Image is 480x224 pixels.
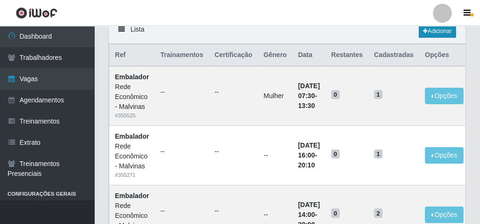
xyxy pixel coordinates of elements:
[109,44,155,66] th: Ref
[214,206,252,216] ul: --
[115,133,149,140] strong: Embalador
[368,44,419,66] th: Cadastradas
[374,149,382,159] span: 1
[419,25,456,38] a: Adicionar
[298,201,320,218] time: [DATE] 14:00
[115,141,149,171] div: Rede Econômico - Malvinas
[298,141,320,159] time: [DATE] 16:00
[293,44,325,66] th: Data
[374,90,382,100] span: 1
[214,147,252,157] ul: --
[115,171,149,179] div: # 355271
[160,87,203,97] ul: --
[160,206,203,216] ul: --
[325,44,368,66] th: Restantes
[298,82,320,109] strong: -
[425,207,464,223] button: Opções
[115,192,149,199] strong: Embalador
[298,82,320,100] time: [DATE] 07:30
[425,88,464,104] button: Opções
[331,90,340,100] span: 0
[331,208,340,218] span: 0
[115,112,149,120] div: # 355525
[214,87,252,97] ul: --
[209,44,258,66] th: Certificação
[16,7,57,19] img: CoreUI Logo
[258,44,293,66] th: Gênero
[109,19,465,44] div: Lista
[331,149,340,159] span: 0
[419,44,469,66] th: Opções
[258,66,293,125] td: Mulher
[298,141,320,169] strong: -
[298,161,315,169] time: 20:10
[115,73,149,81] strong: Embalador
[298,102,315,109] time: 13:30
[160,147,203,157] ul: --
[115,82,149,112] div: Rede Econômico - Malvinas
[425,147,464,164] button: Opções
[374,208,382,218] span: 2
[258,126,293,185] td: --
[155,44,209,66] th: Trainamentos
